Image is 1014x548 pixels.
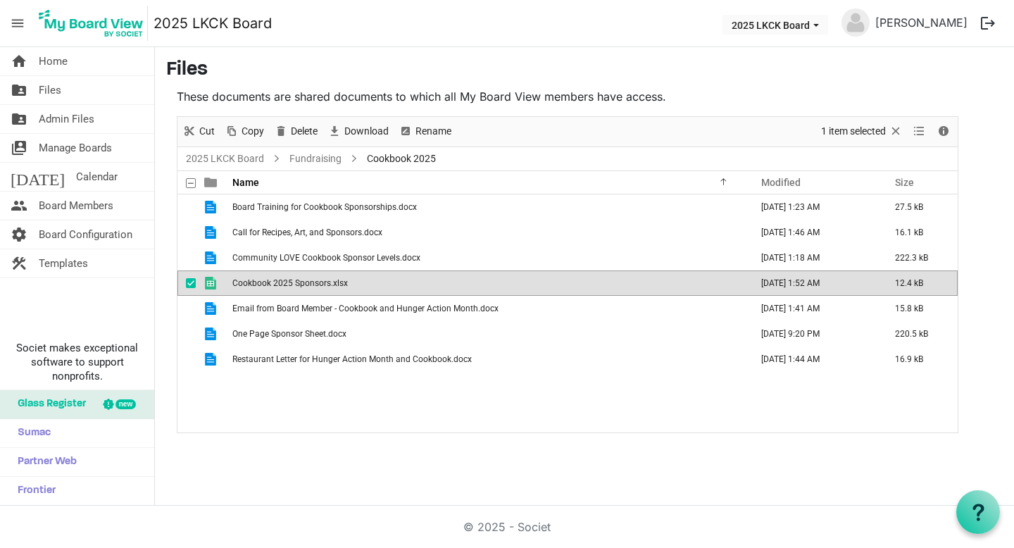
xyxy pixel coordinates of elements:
[177,220,196,245] td: checkbox
[880,347,958,372] td: 16.9 kB is template cell column header Size
[196,220,228,245] td: is template cell column header type
[232,228,382,237] span: Call for Recipes, Art, and Sponsors.docx
[232,253,420,263] span: Community LOVE Cookbook Sponsor Levels.docx
[11,220,27,249] span: settings
[35,6,154,41] a: My Board View Logo
[11,477,56,505] span: Frontier
[177,117,220,147] div: Cut
[180,123,218,140] button: Cut
[196,347,228,372] td: is template cell column header type
[6,341,148,383] span: Societ makes exceptional software to support nonprofits.
[240,123,265,140] span: Copy
[39,192,113,220] span: Board Members
[11,448,77,476] span: Partner Web
[880,220,958,245] td: 16.1 kB is template cell column header Size
[228,270,746,296] td: Cookbook 2025 Sponsors.xlsx is template cell column header Name
[11,105,27,133] span: folder_shared
[394,117,456,147] div: Rename
[11,47,27,75] span: home
[932,117,956,147] div: Details
[4,10,31,37] span: menu
[11,419,51,447] span: Sumac
[11,134,27,162] span: switch_account
[289,123,319,140] span: Delete
[232,278,348,288] span: Cookbook 2025 Sponsors.xlsx
[196,270,228,296] td: is template cell column header type
[870,8,973,37] a: [PERSON_NAME]
[39,249,88,278] span: Templates
[819,123,906,140] button: Selection
[272,123,320,140] button: Delete
[323,117,394,147] div: Download
[177,347,196,372] td: checkbox
[343,123,390,140] span: Download
[228,321,746,347] td: One Page Sponsor Sheet.docx is template cell column header Name
[880,270,958,296] td: 12.4 kB is template cell column header Size
[115,399,136,409] div: new
[841,8,870,37] img: no-profile-picture.svg
[269,117,323,147] div: Delete
[177,245,196,270] td: checkbox
[761,177,801,188] span: Modified
[722,15,828,35] button: 2025 LKCK Board dropdownbutton
[973,8,1003,38] button: logout
[39,220,132,249] span: Board Configuration
[196,194,228,220] td: is template cell column header type
[746,270,880,296] td: September 09, 2025 1:52 AM column header Modified
[228,245,746,270] td: Community LOVE Cookbook Sponsor Levels.docx is template cell column header Name
[183,150,267,168] a: 2025 LKCK Board
[232,354,472,364] span: Restaurant Letter for Hunger Action Month and Cookbook.docx
[232,304,499,313] span: Email from Board Member - Cookbook and Hunger Action Month.docx
[232,202,417,212] span: Board Training for Cookbook Sponsorships.docx
[364,150,439,168] span: Cookbook 2025
[396,123,454,140] button: Rename
[463,520,551,534] a: © 2025 - Societ
[177,194,196,220] td: checkbox
[820,123,887,140] span: 1 item selected
[228,220,746,245] td: Call for Recipes, Art, and Sponsors.docx is template cell column header Name
[154,9,272,37] a: 2025 LKCK Board
[910,123,927,140] button: View dropdownbutton
[39,47,68,75] span: Home
[39,76,61,104] span: Files
[228,296,746,321] td: Email from Board Member - Cookbook and Hunger Action Month.docx is template cell column header Name
[746,296,880,321] td: September 09, 2025 1:41 AM column header Modified
[746,194,880,220] td: September 09, 2025 1:23 AM column header Modified
[11,76,27,104] span: folder_shared
[746,347,880,372] td: September 09, 2025 1:44 AM column header Modified
[908,117,932,147] div: View
[223,123,267,140] button: Copy
[196,321,228,347] td: is template cell column header type
[11,249,27,278] span: construction
[934,123,953,140] button: Details
[880,194,958,220] td: 27.5 kB is template cell column header Size
[220,117,269,147] div: Copy
[880,321,958,347] td: 220.5 kB is template cell column header Size
[196,245,228,270] td: is template cell column header type
[895,177,914,188] span: Size
[414,123,453,140] span: Rename
[11,192,27,220] span: people
[196,296,228,321] td: is template cell column header type
[198,123,216,140] span: Cut
[816,117,908,147] div: Clear selection
[746,245,880,270] td: September 09, 2025 1:18 AM column header Modified
[880,296,958,321] td: 15.8 kB is template cell column header Size
[746,220,880,245] td: September 09, 2025 1:46 AM column header Modified
[228,347,746,372] td: Restaurant Letter for Hunger Action Month and Cookbook.docx is template cell column header Name
[177,270,196,296] td: checkbox
[228,194,746,220] td: Board Training for Cookbook Sponsorships.docx is template cell column header Name
[11,390,86,418] span: Glass Register
[39,105,94,133] span: Admin Files
[76,163,118,191] span: Calendar
[287,150,344,168] a: Fundraising
[177,321,196,347] td: checkbox
[35,6,148,41] img: My Board View Logo
[232,329,346,339] span: One Page Sponsor Sheet.docx
[746,321,880,347] td: September 16, 2025 9:20 PM column header Modified
[39,134,112,162] span: Manage Boards
[880,245,958,270] td: 222.3 kB is template cell column header Size
[232,177,259,188] span: Name
[11,163,65,191] span: [DATE]
[325,123,392,140] button: Download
